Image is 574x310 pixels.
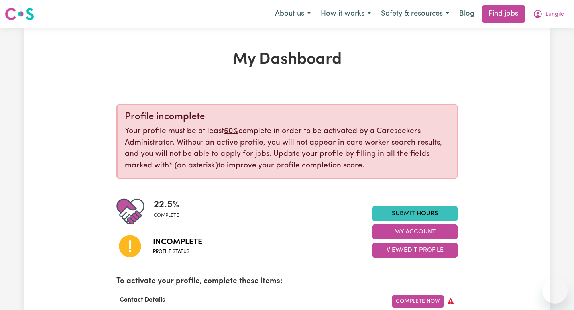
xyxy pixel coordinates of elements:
h1: My Dashboard [116,50,458,69]
button: My Account [528,6,569,22]
button: About us [270,6,316,22]
a: Careseekers logo [5,5,34,23]
iframe: Button to launch messaging window [542,278,568,304]
span: complete [154,212,179,219]
span: 22.5 % [154,198,179,212]
span: Contact Details [116,297,168,303]
button: View/Edit Profile [372,243,458,258]
span: Incomplete [153,236,202,248]
button: My Account [372,224,458,239]
u: 60% [224,128,238,135]
p: To activate your profile, complete these items: [116,276,458,287]
a: Find jobs [482,5,525,23]
span: Profile status [153,248,202,255]
a: Complete Now [392,295,444,308]
button: Safety & resources [376,6,454,22]
img: Careseekers logo [5,7,34,21]
div: Profile incomplete [125,111,451,123]
a: Submit Hours [372,206,458,221]
a: Blog [454,5,479,23]
p: Your profile must be at least complete in order to be activated by a Careseekers Administrator. W... [125,126,451,172]
span: Lungile [546,10,564,19]
button: How it works [316,6,376,22]
span: an asterisk [169,162,218,169]
div: Profile completeness: 22.5% [154,198,186,226]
